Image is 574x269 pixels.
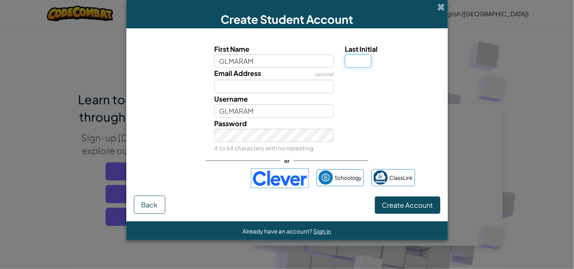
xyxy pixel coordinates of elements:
span: Last Initial [345,45,378,53]
iframe: Sign in with Google Button [156,170,247,187]
img: clever-logo-blue.png [251,169,309,188]
span: Already have an account? [243,227,314,235]
span: Back [142,200,158,209]
span: or [281,155,294,166]
span: Password [214,119,247,128]
span: Email Address [214,69,261,77]
span: optional [315,71,334,77]
button: Create Account [375,196,440,214]
span: ClassLink [390,172,413,183]
img: classlink-logo-small.png [373,170,388,185]
small: 4 to 64 characters with no repeating [214,144,313,152]
a: Sign in [314,227,331,235]
span: Schoology [335,172,362,183]
span: Username [214,94,248,103]
span: Create Account [382,201,433,209]
button: Back [134,196,165,214]
span: Create Student Account [221,12,353,26]
img: schoology.png [319,170,333,185]
span: First Name [214,45,249,53]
